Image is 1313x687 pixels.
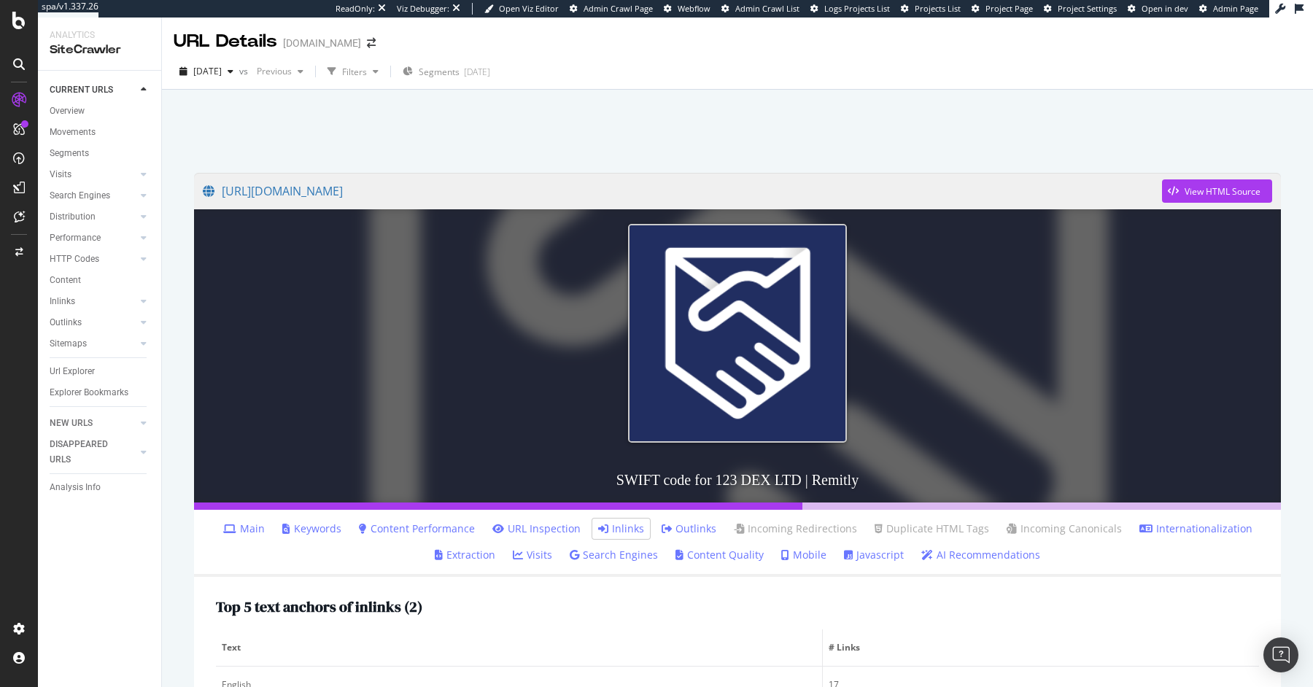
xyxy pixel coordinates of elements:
a: Admin Page [1199,3,1258,15]
a: URL Inspection [492,521,581,536]
div: Analytics [50,29,150,42]
span: Text [222,641,813,654]
a: Mobile [781,548,826,562]
img: SWIFT code for 123 DEX LTD | Remitly [628,224,847,443]
div: Segments [50,146,89,161]
div: URL Details [174,29,277,54]
div: arrow-right-arrow-left [367,38,376,48]
span: Open in dev [1142,3,1188,14]
a: Visits [50,167,136,182]
a: Url Explorer [50,364,151,379]
div: Analysis Info [50,480,101,495]
a: NEW URLS [50,416,136,431]
div: Visits [50,167,71,182]
a: HTTP Codes [50,252,136,267]
div: Explorer Bookmarks [50,385,128,400]
span: Open Viz Editor [499,3,559,14]
a: Content Performance [359,521,475,536]
span: Admin Crawl Page [584,3,653,14]
a: Overview [50,104,151,119]
div: CURRENT URLS [50,82,113,98]
div: DISAPPEARED URLS [50,437,123,467]
div: Overview [50,104,85,119]
a: Visits [513,548,552,562]
a: Outlinks [662,521,716,536]
a: Internationalization [1139,521,1252,536]
button: Segments[DATE] [397,60,496,83]
span: # Links [829,641,1250,654]
a: Inlinks [598,521,644,536]
span: Admin Crawl List [735,3,799,14]
a: Open in dev [1128,3,1188,15]
div: Filters [342,66,367,78]
button: View HTML Source [1162,179,1272,203]
a: Content [50,273,151,288]
div: [DOMAIN_NAME] [283,36,361,50]
a: Extraction [435,548,495,562]
div: HTTP Codes [50,252,99,267]
h2: Top 5 text anchors of inlinks ( 2 ) [216,599,422,615]
a: Inlinks [50,294,136,309]
span: Logs Projects List [824,3,890,14]
div: Inlinks [50,294,75,309]
a: Admin Crawl List [721,3,799,15]
a: Sitemaps [50,336,136,352]
a: Logs Projects List [810,3,890,15]
div: Url Explorer [50,364,95,379]
a: Analysis Info [50,480,151,495]
span: vs [239,65,251,77]
div: Movements [50,125,96,140]
a: Search Engines [570,548,658,562]
a: Duplicate HTML Tags [875,521,989,536]
a: Admin Crawl Page [570,3,653,15]
a: Project Settings [1044,3,1117,15]
span: Previous [251,65,292,77]
button: Previous [251,60,309,83]
div: Viz Debugger: [397,3,449,15]
div: Outlinks [50,315,82,330]
div: View HTML Source [1185,185,1260,198]
span: Project Settings [1058,3,1117,14]
a: Distribution [50,209,136,225]
a: Projects List [901,3,961,15]
h3: SWIFT code for 123 DEX LTD | Remitly [194,457,1281,502]
a: Segments [50,146,151,161]
div: ReadOnly: [336,3,375,15]
button: Filters [322,60,384,83]
span: Admin Page [1213,3,1258,14]
span: Projects List [915,3,961,14]
a: Movements [50,125,151,140]
div: Distribution [50,209,96,225]
a: Javascript [844,548,904,562]
a: Performance [50,230,136,246]
div: Sitemaps [50,336,87,352]
a: Webflow [664,3,710,15]
span: Webflow [678,3,710,14]
a: Explorer Bookmarks [50,385,151,400]
a: Project Page [972,3,1033,15]
span: 2025 Sep. 11th [193,65,222,77]
span: Segments [419,66,460,78]
div: NEW URLS [50,416,93,431]
a: Keywords [282,521,341,536]
a: CURRENT URLS [50,82,136,98]
a: Main [223,521,265,536]
a: Search Engines [50,188,136,203]
span: Project Page [985,3,1033,14]
a: Outlinks [50,315,136,330]
div: Open Intercom Messenger [1263,637,1298,672]
a: AI Recommendations [921,548,1040,562]
a: Incoming Canonicals [1007,521,1122,536]
div: Content [50,273,81,288]
a: Content Quality [675,548,764,562]
a: [URL][DOMAIN_NAME] [203,173,1162,209]
div: Performance [50,230,101,246]
div: SiteCrawler [50,42,150,58]
a: Incoming Redirections [734,521,857,536]
button: [DATE] [174,60,239,83]
a: DISAPPEARED URLS [50,437,136,467]
div: [DATE] [464,66,490,78]
a: Open Viz Editor [484,3,559,15]
div: Search Engines [50,188,110,203]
